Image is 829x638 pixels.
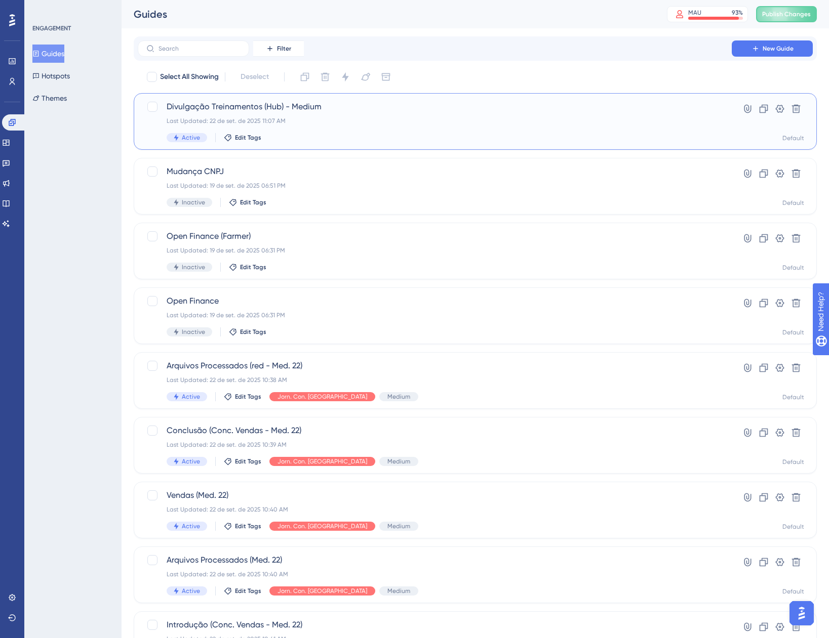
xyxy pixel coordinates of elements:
[277,45,291,53] span: Filter
[32,67,70,85] button: Hotspots
[167,619,703,631] span: Introdução (Conc. Vendas - Med. 22)
[756,6,817,22] button: Publish Changes
[387,522,410,530] span: Medium
[167,295,703,307] span: Open Finance
[278,522,367,530] span: Jorn. Con. [GEOGRAPHIC_DATA]
[167,230,703,242] span: Open Finance (Farmer)
[167,117,703,125] div: Last Updated: 22 de set. de 2025 11:07 AM
[167,360,703,372] span: Arquivos Processados (red - Med. 22)
[235,587,261,595] span: Edit Tags
[167,376,703,384] div: Last Updated: 22 de set. de 2025 10:38 AM
[732,40,813,57] button: New Guide
[782,199,804,207] div: Default
[387,587,410,595] span: Medium
[782,458,804,466] div: Default
[182,328,205,336] span: Inactive
[182,198,205,206] span: Inactive
[167,311,703,319] div: Last Updated: 19 de set. de 2025 06:31 PM
[253,40,304,57] button: Filter
[24,3,63,15] span: Need Help?
[278,587,367,595] span: Jorn. Con. [GEOGRAPHIC_DATA]
[241,71,269,83] span: Deselect
[231,68,278,86] button: Deselect
[782,134,804,142] div: Default
[167,441,703,449] div: Last Updated: 22 de set. de 2025 10:39 AM
[182,263,205,271] span: Inactive
[763,45,794,53] span: New Guide
[278,393,367,401] span: Jorn. Con. [GEOGRAPHIC_DATA]
[224,522,261,530] button: Edit Tags
[782,264,804,272] div: Default
[167,165,703,178] span: Mudança CNPJ
[167,570,703,578] div: Last Updated: 22 de set. de 2025 10:40 AM
[235,522,261,530] span: Edit Tags
[167,246,703,254] div: Last Updated: 19 de set. de 2025 06:31 PM
[235,393,261,401] span: Edit Tags
[224,587,261,595] button: Edit Tags
[240,263,266,271] span: Edit Tags
[32,89,67,107] button: Themes
[229,328,266,336] button: Edit Tags
[182,457,200,465] span: Active
[167,424,703,437] span: Conclusão (Conc. Vendas - Med. 22)
[688,9,701,17] div: MAU
[229,198,266,206] button: Edit Tags
[167,489,703,501] span: Vendas (Med. 22)
[182,134,200,142] span: Active
[224,393,261,401] button: Edit Tags
[134,7,642,21] div: Guides
[229,263,266,271] button: Edit Tags
[387,457,410,465] span: Medium
[786,598,817,628] iframe: UserGuiding AI Assistant Launcher
[240,328,266,336] span: Edit Tags
[182,587,200,595] span: Active
[762,10,811,18] span: Publish Changes
[235,134,261,142] span: Edit Tags
[278,457,367,465] span: Jorn. Con. [GEOGRAPHIC_DATA]
[167,182,703,190] div: Last Updated: 19 de set. de 2025 06:51 PM
[235,457,261,465] span: Edit Tags
[182,393,200,401] span: Active
[782,523,804,531] div: Default
[167,554,703,566] span: Arquivos Processados (Med. 22)
[160,71,219,83] span: Select All Showing
[224,457,261,465] button: Edit Tags
[732,9,743,17] div: 93 %
[32,45,64,63] button: Guides
[782,328,804,336] div: Default
[167,505,703,514] div: Last Updated: 22 de set. de 2025 10:40 AM
[224,134,261,142] button: Edit Tags
[782,587,804,596] div: Default
[167,101,703,113] span: Divulgação Treinamentos (Hub) - Medium
[159,45,241,52] input: Search
[782,393,804,401] div: Default
[182,522,200,530] span: Active
[240,198,266,206] span: Edit Tags
[32,24,71,32] div: ENGAGEMENT
[387,393,410,401] span: Medium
